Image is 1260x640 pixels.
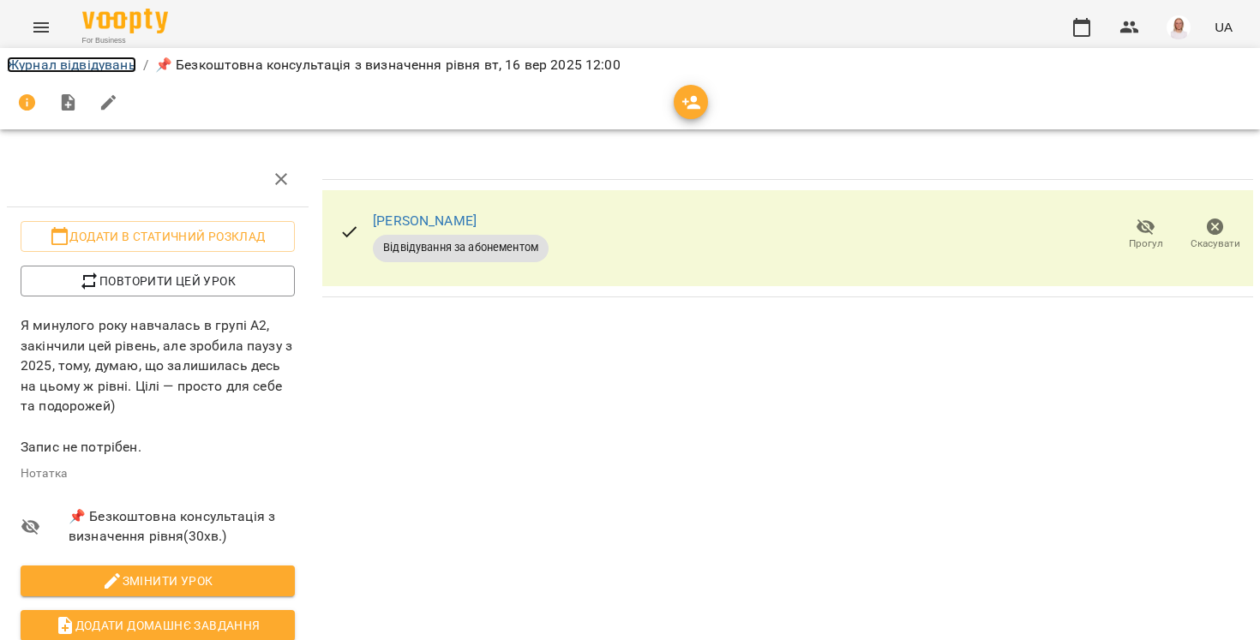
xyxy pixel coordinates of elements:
nav: breadcrumb [7,55,1253,75]
span: Повторити цей урок [34,271,281,291]
button: Скасувати [1180,211,1250,259]
span: UA [1215,18,1233,36]
button: Прогул [1111,211,1180,259]
button: UA [1208,11,1239,43]
button: Menu [21,7,62,48]
p: Я минулого року навчалась в групі А2, закінчили цей рівень, але зробила паузу з 2025, тому, думаю... [21,315,295,457]
li: / [143,55,148,75]
span: Змінити урок [34,571,281,591]
span: Додати в статичний розклад [34,226,281,247]
a: [PERSON_NAME] [373,212,477,229]
p: Нотатка [21,465,295,482]
p: 📌 Безкоштовна консультація з визначення рівня вт, 16 вер 2025 12:00 [155,55,621,75]
span: Скасувати [1191,236,1240,251]
a: Журнал відвідувань [7,57,136,73]
span: Прогул [1129,236,1163,251]
span: 📌 Безкоштовна консультація з визначення рівня ( 30 хв. ) [69,506,295,547]
span: Відвідування за абонементом [373,240,549,255]
img: 7b3448e7bfbed3bd7cdba0ed84700e25.png [1167,15,1191,39]
span: For Business [82,35,168,46]
button: Змінити урок [21,565,295,596]
button: Додати в статичний розклад [21,221,295,252]
img: Voopty Logo [82,9,168,33]
span: Додати домашнє завдання [34,615,281,636]
button: Повторити цей урок [21,266,295,296]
